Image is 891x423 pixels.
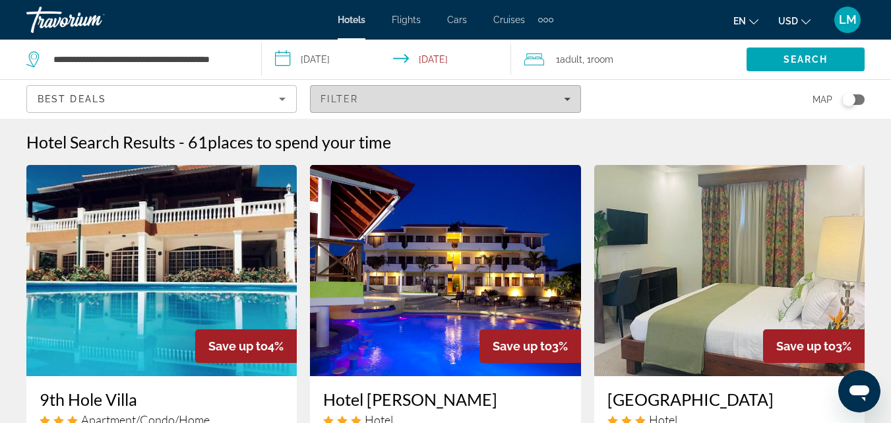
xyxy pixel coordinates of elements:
[839,13,857,26] span: LM
[594,165,865,376] img: Halibut Hotel
[783,54,828,65] span: Search
[38,91,286,107] mat-select: Sort by
[208,132,391,152] span: places to spend your time
[830,6,865,34] button: User Menu
[733,11,758,30] button: Change language
[26,165,297,376] img: 9th Hole Villa
[832,94,865,106] button: Toggle map
[323,389,567,409] a: Hotel [PERSON_NAME]
[310,165,580,376] img: Hotel Silvestre
[208,339,268,353] span: Save up to
[310,85,580,113] button: Filters
[591,54,613,65] span: Room
[338,15,365,25] a: Hotels
[556,50,582,69] span: 1
[26,3,158,37] a: Travorium
[447,15,467,25] a: Cars
[493,339,552,353] span: Save up to
[560,54,582,65] span: Adult
[40,389,284,409] a: 9th Hole Villa
[179,132,185,152] span: -
[321,94,358,104] span: Filter
[778,11,811,30] button: Change currency
[38,94,106,104] span: Best Deals
[479,329,581,363] div: 3%
[763,329,865,363] div: 3%
[813,90,832,109] span: Map
[262,40,510,79] button: Select check in and out date
[582,50,613,69] span: , 1
[747,48,865,71] button: Search
[392,15,421,25] a: Flights
[188,132,391,152] h2: 61
[493,15,525,25] a: Cruises
[607,389,851,409] a: [GEOGRAPHIC_DATA]
[778,16,798,26] span: USD
[52,49,241,69] input: Search hotel destination
[733,16,746,26] span: en
[511,40,747,79] button: Travelers: 1 adult, 0 children
[776,339,836,353] span: Save up to
[838,370,880,412] iframe: Button to launch messaging window
[195,329,297,363] div: 4%
[538,9,553,30] button: Extra navigation items
[26,132,175,152] h1: Hotel Search Results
